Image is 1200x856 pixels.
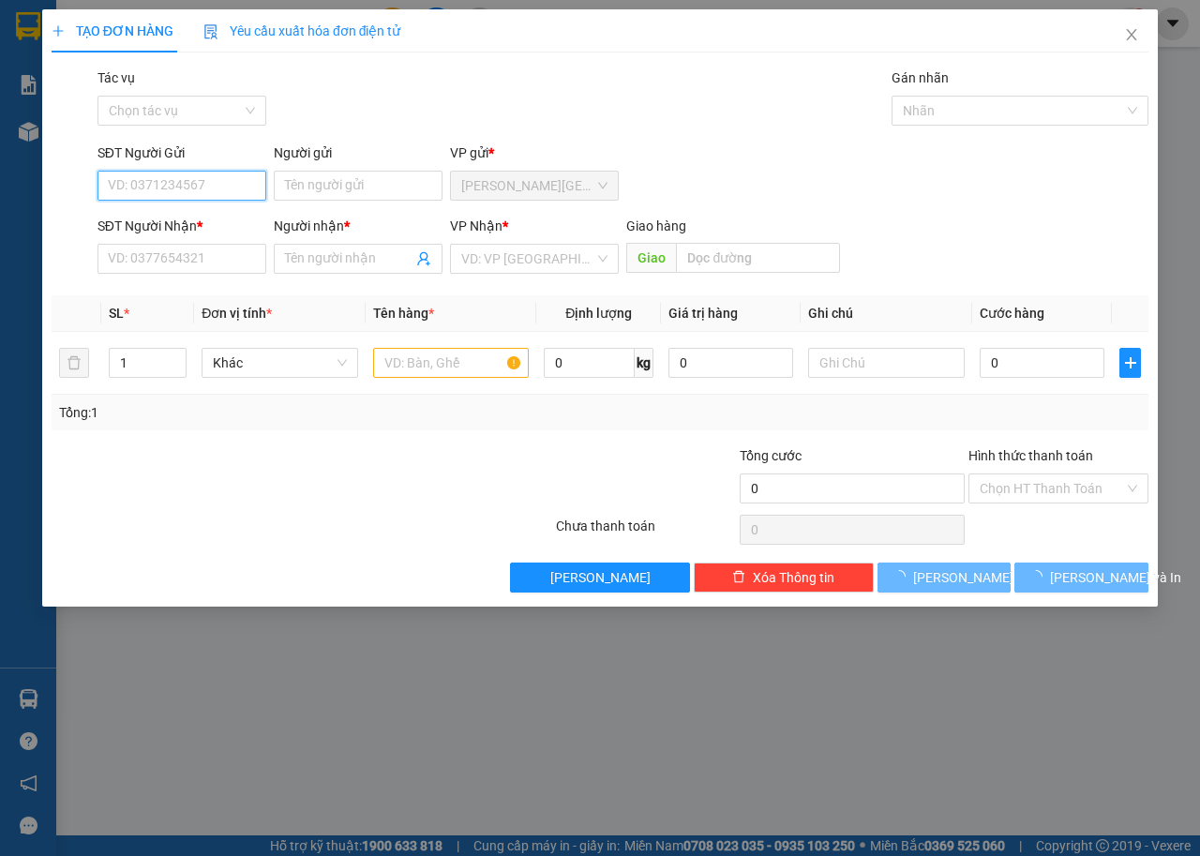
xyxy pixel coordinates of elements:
span: plus [1120,355,1140,370]
span: loading [892,570,913,583]
span: Đơn vị tính [202,306,272,321]
button: [PERSON_NAME] [877,563,1012,593]
div: VP gửi [450,143,619,163]
span: user-add [416,251,431,266]
th: Ghi chú [801,295,972,332]
span: Khác [213,349,347,377]
span: SL [109,306,124,321]
span: Yêu cầu xuất hóa đơn điện tử [203,23,401,38]
input: Dọc đường [676,243,839,273]
input: Ghi Chú [808,348,965,378]
span: close [1124,27,1139,42]
span: Tổng cước [740,448,802,463]
span: Giao [626,243,676,273]
span: Dương Minh Châu [461,172,607,200]
span: Định lượng [565,306,632,321]
span: loading [1029,570,1050,583]
span: VP Nhận [450,218,502,233]
button: deleteXóa Thông tin [694,563,874,593]
label: Gán nhãn [892,70,949,85]
div: Chưa thanh toán [554,516,738,548]
span: [PERSON_NAME] [913,567,1013,588]
span: [PERSON_NAME] và In [1050,567,1181,588]
div: SĐT Người Gửi [97,143,266,163]
span: delete [732,570,745,585]
span: [PERSON_NAME] [550,567,651,588]
button: [PERSON_NAME] và In [1014,563,1148,593]
span: kg [635,348,653,378]
button: Close [1105,9,1158,62]
button: [PERSON_NAME] [510,563,690,593]
label: Hình thức thanh toán [968,448,1093,463]
label: Tác vụ [97,70,135,85]
input: VD: Bàn, Ghế [373,348,530,378]
button: plus [1119,348,1141,378]
span: TẠO ĐƠN HÀNG [52,23,173,38]
span: plus [52,24,65,38]
div: Người nhận [274,216,442,236]
img: icon [203,24,218,39]
input: 0 [668,348,793,378]
span: Giao hàng [626,218,686,233]
span: Tên hàng [373,306,434,321]
button: delete [59,348,89,378]
span: Giá trị hàng [668,306,738,321]
div: Người gửi [274,143,442,163]
span: Xóa Thông tin [753,567,834,588]
div: Tổng: 1 [59,402,465,423]
div: SĐT Người Nhận [97,216,266,236]
span: Cước hàng [980,306,1044,321]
